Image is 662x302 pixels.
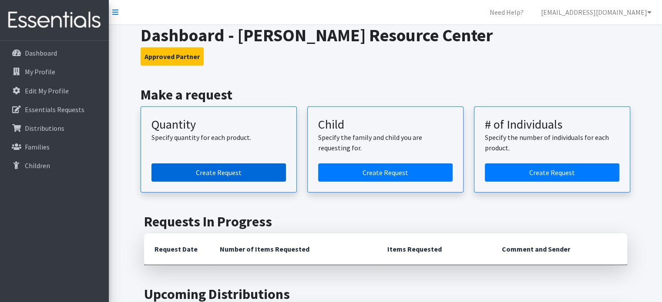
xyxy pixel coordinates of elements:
th: Request Date [144,233,209,265]
h2: Requests In Progress [144,213,627,230]
th: Items Requested [377,233,491,265]
a: Dashboard [3,44,105,62]
a: Families [3,138,105,156]
a: Essentials Requests [3,101,105,118]
p: Dashboard [25,49,57,57]
p: Specify quantity for each product. [151,132,286,143]
img: HumanEssentials [3,6,105,35]
th: Comment and Sender [491,233,627,265]
button: Approved Partner [141,47,204,66]
p: Edit My Profile [25,86,69,95]
a: Create a request for a child or family [318,163,453,182]
a: Edit My Profile [3,82,105,100]
p: Specify the number of individuals for each product. [485,132,619,153]
a: Distributions [3,119,105,137]
p: Specify the family and child you are requesting for. [318,132,453,153]
h3: Quantity [151,117,286,132]
a: [EMAIL_ADDRESS][DOMAIN_NAME] [534,3,659,21]
h1: Dashboard - [PERSON_NAME] Resource Center [141,25,630,46]
h2: Make a request [141,86,630,103]
h3: Child [318,117,453,132]
p: Children [25,161,50,170]
p: Distributions [25,124,64,133]
a: Create a request by quantity [151,163,286,182]
a: Children [3,157,105,174]
a: My Profile [3,63,105,80]
h3: # of Individuals [485,117,619,132]
th: Number of Items Requested [209,233,377,265]
p: Families [25,143,50,151]
a: Create a request by number of individuals [485,163,619,182]
p: Essentials Requests [25,105,84,114]
p: My Profile [25,67,55,76]
a: Need Help? [483,3,531,21]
